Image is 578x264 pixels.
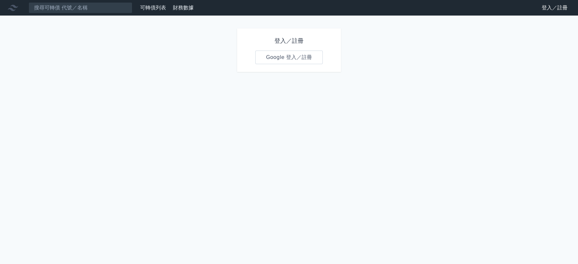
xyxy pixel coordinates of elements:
a: 登入／註冊 [536,3,573,13]
h1: 登入／註冊 [255,36,323,45]
a: 財務數據 [173,5,194,11]
input: 搜尋可轉債 代號／名稱 [29,2,132,13]
a: 可轉債列表 [140,5,166,11]
a: Google 登入／註冊 [255,51,323,64]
